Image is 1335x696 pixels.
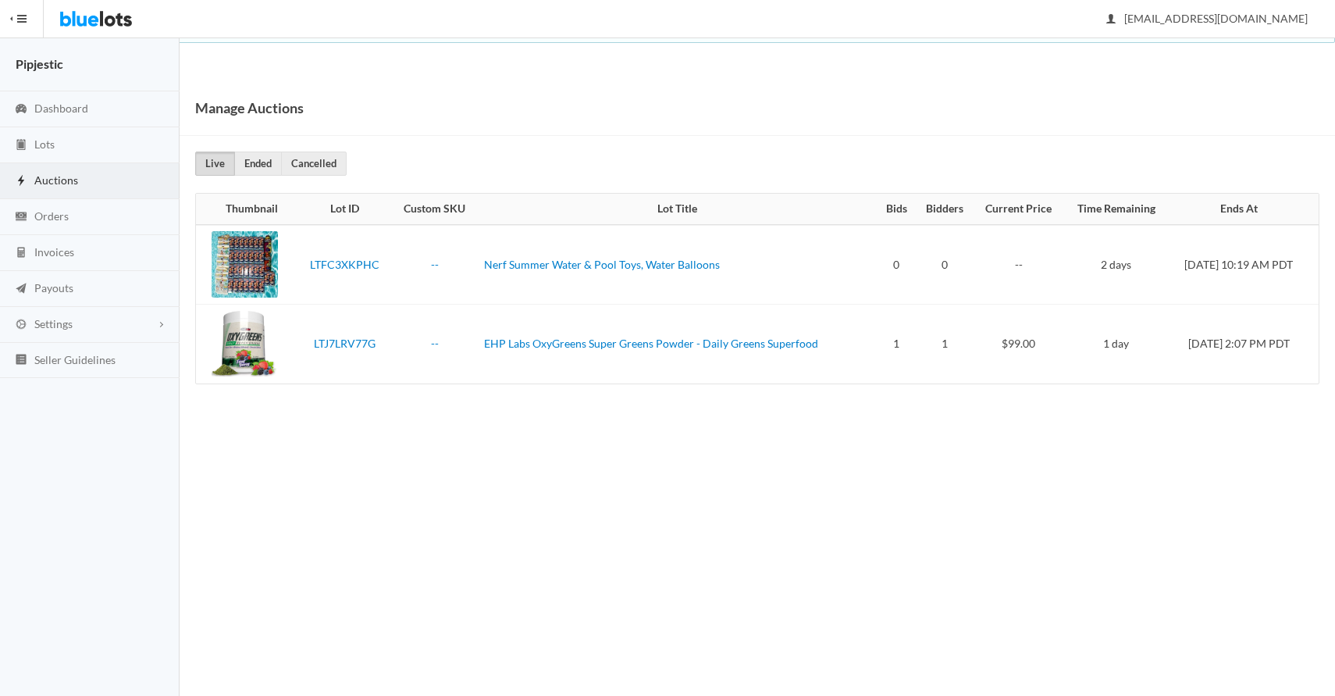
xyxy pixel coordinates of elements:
[13,138,29,153] ion-icon: clipboard
[484,337,818,350] a: EHP Labs OxyGreens Super Greens Powder - Daily Greens Superfood
[1169,194,1319,225] th: Ends At
[1064,304,1169,384] td: 1 day
[13,210,29,225] ion-icon: cash
[877,194,916,225] th: Bids
[484,258,720,271] a: Nerf Summer Water & Pool Toys, Water Balloons
[310,258,379,271] a: LTFC3XKPHC
[13,282,29,297] ion-icon: paper plane
[1169,304,1319,384] td: [DATE] 2:07 PM PDT
[196,194,297,225] th: Thumbnail
[431,337,439,350] a: --
[195,96,304,120] h1: Manage Auctions
[297,194,392,225] th: Lot ID
[916,225,974,305] td: 0
[13,318,29,333] ion-icon: cog
[13,353,29,368] ion-icon: list box
[314,337,376,350] a: LTJ7LRV77G
[916,304,974,384] td: 1
[916,194,974,225] th: Bidders
[281,152,347,176] a: Cancelled
[1103,12,1119,27] ion-icon: person
[195,152,235,176] a: Live
[34,209,69,223] span: Orders
[431,258,439,271] a: --
[34,317,73,330] span: Settings
[478,194,878,225] th: Lot Title
[1064,194,1169,225] th: Time Remaining
[974,225,1064,305] td: --
[877,304,916,384] td: 1
[1064,225,1169,305] td: 2 days
[974,194,1064,225] th: Current Price
[392,194,477,225] th: Custom SKU
[34,281,73,294] span: Payouts
[234,152,282,176] a: Ended
[34,137,55,151] span: Lots
[13,246,29,261] ion-icon: calculator
[34,245,74,259] span: Invoices
[13,174,29,189] ion-icon: flash
[34,102,88,115] span: Dashboard
[13,102,29,117] ion-icon: speedometer
[34,353,116,366] span: Seller Guidelines
[1169,225,1319,305] td: [DATE] 10:19 AM PDT
[877,225,916,305] td: 0
[34,173,78,187] span: Auctions
[16,56,63,71] strong: Pipjestic
[974,304,1064,384] td: $99.00
[1107,12,1308,25] span: [EMAIL_ADDRESS][DOMAIN_NAME]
